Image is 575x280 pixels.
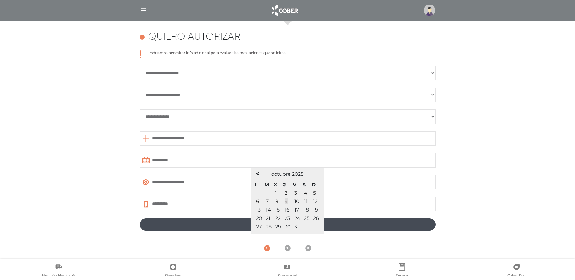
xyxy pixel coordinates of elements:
span: 22 [275,215,281,221]
a: Guardias [116,263,230,279]
span: 24 [294,215,300,221]
span: 20 [256,215,262,221]
a: 6 [256,198,259,204]
span: 11 [304,198,308,204]
a: Credencial [230,263,345,279]
a: Turnos [345,263,459,279]
span: 29 [275,224,281,230]
span: 3 [307,246,309,251]
span: 30 [285,224,291,230]
span: 27 [256,224,262,230]
span: 13 [256,207,261,213]
a: Siguiente [140,218,436,231]
span: martes [264,182,269,188]
span: 17 [294,207,299,213]
span: 19 [313,207,318,213]
span: 28 [266,224,272,230]
a: Cober Doc [459,263,574,279]
span: 14 [266,207,271,213]
img: logo_cober_home-white.png [269,3,300,18]
span: octubre [271,171,291,177]
span: 2025 [292,171,303,177]
h4: Quiero autorizar [148,32,240,43]
span: lunes [255,182,258,188]
a: 8 [275,198,278,204]
span: 26 [313,215,319,221]
span: Cober Doc [507,273,526,278]
span: 18 [304,207,309,213]
a: 1 [275,190,277,196]
span: < [256,170,259,177]
a: 3 [305,245,311,251]
a: 5 [313,190,316,196]
span: 2 [286,246,289,251]
span: miércoles [274,182,277,188]
span: viernes [293,182,296,188]
span: Guardias [165,273,181,278]
span: 23 [285,215,290,221]
a: 1 [264,245,270,251]
span: Credencial [278,273,297,278]
img: profile-placeholder.svg [424,5,435,16]
a: 4 [304,190,307,196]
span: 15 [275,207,280,213]
span: jueves [283,182,286,188]
span: domingo [312,182,316,188]
span: Atención Médica Ya [41,273,75,278]
span: 1 [266,246,268,251]
span: 21 [266,215,270,221]
a: 7 [266,198,269,204]
span: 31 [294,224,299,230]
a: 3 [294,190,297,196]
a: 2 [285,245,291,251]
a: 9 [285,198,288,204]
span: 25 [304,215,309,221]
span: 10 [294,198,299,204]
a: < [254,169,261,178]
span: 12 [313,198,318,204]
img: Cober_menu-lines-white.svg [140,7,147,14]
span: sábado [303,182,306,188]
a: 2 [285,190,287,196]
span: Turnos [396,273,408,278]
p: Podríamos necesitar info adicional para evaluar las prestaciones que solicitás. [148,50,286,58]
span: 16 [285,207,289,213]
a: Atención Médica Ya [1,263,116,279]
